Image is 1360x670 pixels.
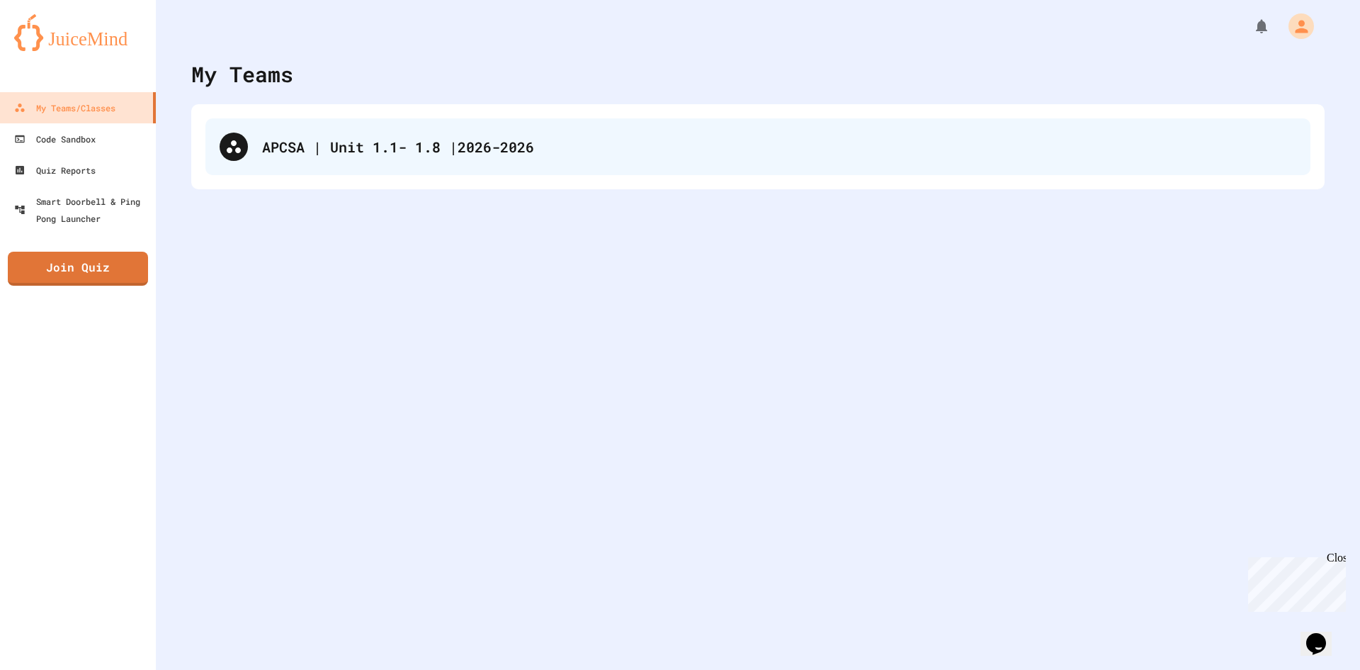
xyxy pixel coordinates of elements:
div: My Notifications [1227,14,1274,38]
a: Join Quiz [8,252,148,286]
div: My Teams [191,58,293,90]
div: Code Sandbox [14,130,96,147]
iframe: chat widget [1300,613,1346,656]
img: logo-orange.svg [14,14,142,51]
iframe: chat widget [1242,552,1346,612]
div: APCSA | Unit 1.1- 1.8 |2026-2026 [262,136,1296,157]
div: My Teams/Classes [14,99,115,116]
div: APCSA | Unit 1.1- 1.8 |2026-2026 [205,118,1310,175]
div: Smart Doorbell & Ping Pong Launcher [14,193,150,227]
div: My Account [1274,10,1317,43]
div: Quiz Reports [14,162,96,179]
div: Chat with us now!Close [6,6,98,90]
